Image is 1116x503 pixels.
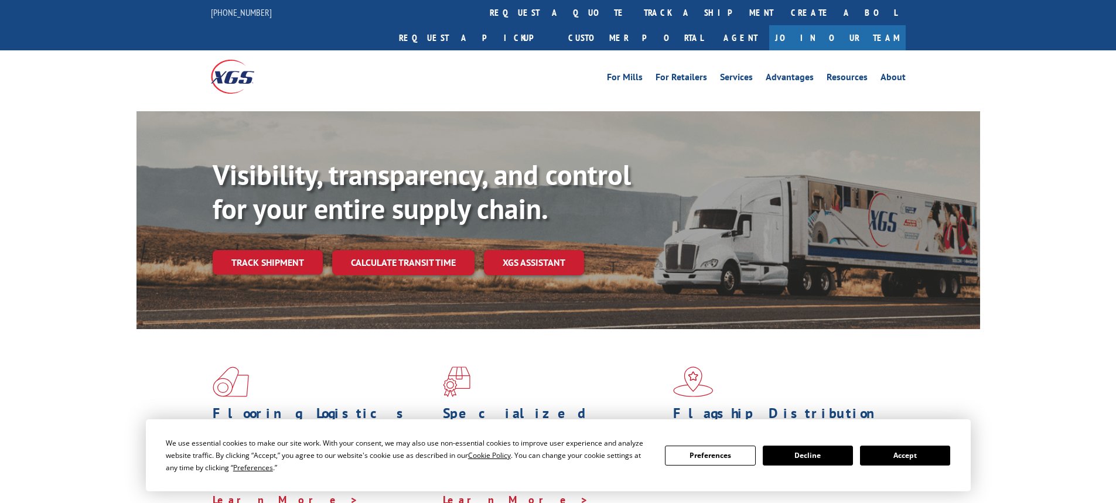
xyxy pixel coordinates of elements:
[213,367,249,397] img: xgs-icon-total-supply-chain-intelligence-red
[763,446,853,466] button: Decline
[665,446,755,466] button: Preferences
[146,419,971,491] div: Cookie Consent Prompt
[712,25,769,50] a: Agent
[233,463,273,473] span: Preferences
[860,446,950,466] button: Accept
[559,25,712,50] a: Customer Portal
[673,406,895,440] h1: Flagship Distribution Model
[656,73,707,85] a: For Retailers
[827,73,868,85] a: Resources
[769,25,906,50] a: Join Our Team
[607,73,643,85] a: For Mills
[213,250,323,275] a: Track shipment
[166,437,651,474] div: We use essential cookies to make our site work. With your consent, we may also use non-essential ...
[484,250,584,275] a: XGS ASSISTANT
[443,406,664,440] h1: Specialized Freight Experts
[720,73,753,85] a: Services
[766,73,814,85] a: Advantages
[332,250,475,275] a: Calculate transit time
[213,406,434,440] h1: Flooring Logistics Solutions
[673,479,819,492] a: Learn More >
[213,156,631,227] b: Visibility, transparency, and control for your entire supply chain.
[443,367,470,397] img: xgs-icon-focused-on-flooring-red
[673,367,714,397] img: xgs-icon-flagship-distribution-model-red
[468,450,511,460] span: Cookie Policy
[880,73,906,85] a: About
[211,6,272,18] a: [PHONE_NUMBER]
[390,25,559,50] a: Request a pickup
